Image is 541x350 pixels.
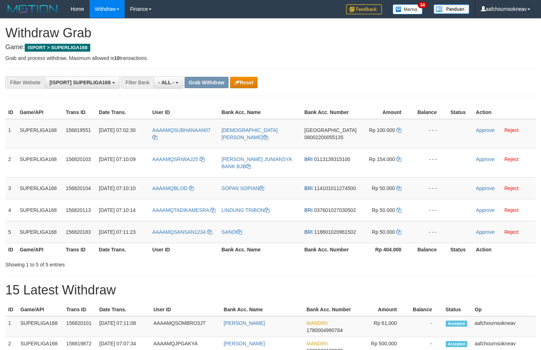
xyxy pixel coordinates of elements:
[5,199,17,221] td: 4
[476,229,494,235] a: Approve
[96,243,149,256] th: Date Trans.
[476,185,494,191] a: Approve
[99,156,135,162] span: [DATE] 07:10:09
[152,185,187,191] span: AAAAMQBLOD
[412,119,447,148] td: - - -
[372,229,395,235] span: Rp 50.000
[314,229,356,235] span: Copy 118601020961502 to clipboard
[152,127,211,140] a: AAAAMQSUBHANAAN07
[221,156,292,169] a: [PERSON_NAME] JUNIANSYA BANK BJB
[314,185,356,191] span: Copy 114101011274500 to clipboard
[372,185,395,191] span: Rp 50.000
[5,55,536,62] p: Grab and process withdraw. Maximum allowed is transactions.
[412,148,447,177] td: - - -
[418,2,427,8] span: 34
[5,44,536,51] h4: Game:
[412,106,447,119] th: Balance
[5,283,536,297] h1: 15 Latest Withdraw
[5,221,17,243] td: 5
[96,316,150,337] td: [DATE] 07:11:08
[346,4,382,14] img: Feedback.jpg
[5,106,17,119] th: ID
[152,156,205,162] a: AAAAMQSRIWAJ25
[152,229,212,235] a: AAAAMQSANSAN1234
[49,80,110,85] span: [ISPORT] SUPERLIGA168
[476,207,494,213] a: Approve
[504,229,519,235] a: Reject
[17,221,63,243] td: SUPERLIGA168
[221,207,269,213] a: LINDUNG TRIBON
[18,303,63,316] th: Game/API
[152,127,211,133] span: AAAAMQSUBHANAAN07
[17,148,63,177] td: SUPERLIGA168
[446,321,467,327] span: Accepted
[66,127,91,133] span: 156819551
[434,4,469,14] img: panduan.png
[396,156,401,162] a: Copy 154000 to clipboard
[472,316,536,337] td: aafchournsokneav
[314,156,350,162] span: Copy 0113139315100 to clipboard
[396,127,401,133] a: Copy 100000 to clipboard
[447,243,473,256] th: Status
[301,243,359,256] th: Bank Acc. Number
[5,303,18,316] th: ID
[114,55,120,61] strong: 10
[185,77,229,88] button: Grab Withdraw
[412,221,447,243] td: - - -
[359,106,412,119] th: Amount
[221,127,278,140] a: [DEMOGRAPHIC_DATA][PERSON_NAME]
[304,207,312,213] span: BRI
[99,229,135,235] span: [DATE] 07:11:23
[355,303,408,316] th: Amount
[5,76,45,89] div: Filter Website
[17,177,63,199] td: SUPERLIGA168
[408,303,443,316] th: Balance
[307,327,343,333] span: Copy 1780004990764 to clipboard
[355,316,408,337] td: Rp 61,000
[5,177,17,199] td: 3
[45,76,119,89] button: [ISPORT] SUPERLIGA168
[5,26,536,40] h1: Withdraw Grab
[66,185,91,191] span: 156820104
[18,316,63,337] td: SUPERLIGA168
[473,106,536,119] th: Action
[152,207,209,213] span: AAAAMQTADIKAMESRA
[224,320,265,326] a: [PERSON_NAME]
[304,134,343,140] span: Copy 08002200055135 to clipboard
[304,156,312,162] span: BRI
[5,243,17,256] th: ID
[224,341,265,346] a: [PERSON_NAME]
[99,207,135,213] span: [DATE] 07:10:14
[99,127,135,133] span: [DATE] 07:02:30
[149,106,219,119] th: User ID
[504,156,519,162] a: Reject
[396,229,401,235] a: Copy 50000 to clipboard
[17,243,63,256] th: Game/API
[412,199,447,221] td: - - -
[219,106,301,119] th: Bank Acc. Name
[372,207,395,213] span: Rp 50.000
[63,316,96,337] td: 156820101
[221,303,303,316] th: Bank Acc. Name
[230,77,258,88] button: Reset
[504,127,519,133] a: Reject
[25,44,90,52] span: ISPORT > SUPERLIGA168
[121,76,154,89] div: Filter Bank
[412,243,447,256] th: Balance
[396,185,401,191] a: Copy 50000 to clipboard
[63,303,96,316] th: Trans ID
[473,243,536,256] th: Action
[408,316,443,337] td: -
[150,316,221,337] td: AAAAMQSOMBRO3JT
[504,207,519,213] a: Reject
[412,177,447,199] td: - - -
[504,185,519,191] a: Reject
[152,185,194,191] a: AAAAMQBLOD
[149,243,219,256] th: User ID
[5,4,60,14] img: MOTION_logo.png
[96,303,150,316] th: Date Trans.
[5,119,17,148] td: 1
[476,156,494,162] a: Approve
[301,106,359,119] th: Bank Acc. Number
[396,207,401,213] a: Copy 50000 to clipboard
